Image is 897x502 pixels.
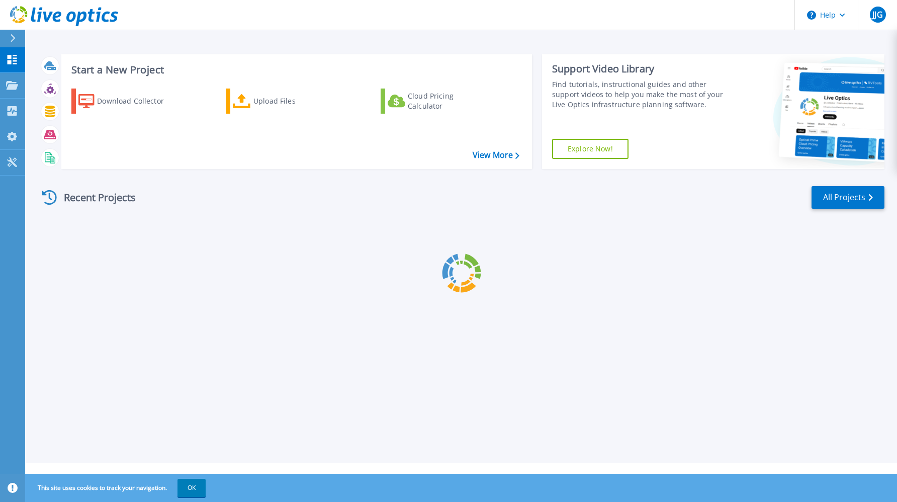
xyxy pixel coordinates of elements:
[812,186,884,209] a: All Projects
[226,89,338,114] a: Upload Files
[552,79,726,110] div: Find tutorials, instructional guides and other support videos to help you make the most of your L...
[552,139,629,159] a: Explore Now!
[177,479,206,497] button: OK
[71,64,519,75] h3: Start a New Project
[39,185,149,210] div: Recent Projects
[552,62,726,75] div: Support Video Library
[71,89,184,114] a: Download Collector
[872,11,882,19] span: JJG
[28,479,206,497] span: This site uses cookies to track your navigation.
[97,91,177,111] div: Download Collector
[253,91,334,111] div: Upload Files
[473,150,519,160] a: View More
[381,89,493,114] a: Cloud Pricing Calculator
[408,91,488,111] div: Cloud Pricing Calculator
